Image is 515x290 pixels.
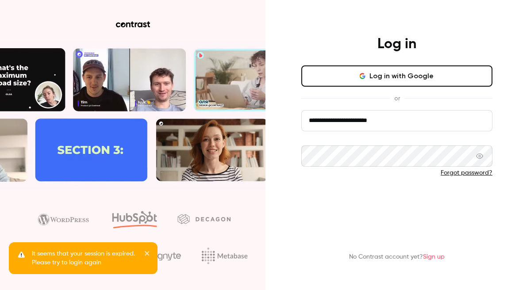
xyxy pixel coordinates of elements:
[177,214,231,224] img: decagon
[301,65,492,87] button: Log in with Google
[390,94,404,103] span: or
[377,35,416,53] h4: Log in
[349,252,445,262] p: No Contrast account yet?
[423,254,445,260] a: Sign up
[144,249,150,260] button: close
[441,170,492,176] a: Forgot password?
[301,191,492,213] button: Log in
[32,249,138,267] p: It seems that your session is expired. Please try to login again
